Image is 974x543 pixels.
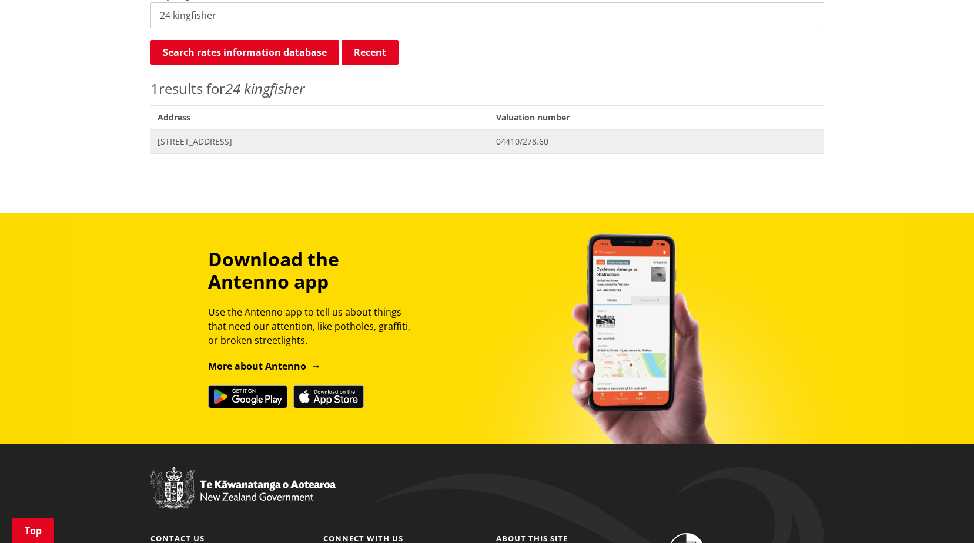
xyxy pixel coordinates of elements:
span: 1 [150,79,159,98]
p: Use the Antenno app to tell us about things that need our attention, like potholes, graffiti, or ... [208,305,421,347]
img: Get it on Google Play [208,385,287,408]
span: Address [150,105,490,129]
a: [STREET_ADDRESS] 04410/278.60 [150,129,824,153]
em: 24 kingfisher [225,79,304,98]
button: Search rates information database [150,40,339,65]
span: 04410/278.60 [496,136,816,148]
button: Recent [342,40,399,65]
img: Download on the App Store [293,385,364,408]
a: Top [12,518,54,543]
iframe: Messenger Launcher [920,494,962,536]
a: New Zealand Government [150,494,336,504]
span: [STREET_ADDRESS] [158,136,483,148]
img: New Zealand Government [150,467,336,510]
p: results for [150,78,824,99]
h3: Download the Antenno app [208,248,421,293]
a: More about Antenno [208,360,322,373]
span: Valuation number [489,105,824,129]
input: e.g. Duke Street NGARUAWAHIA [150,2,824,28]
